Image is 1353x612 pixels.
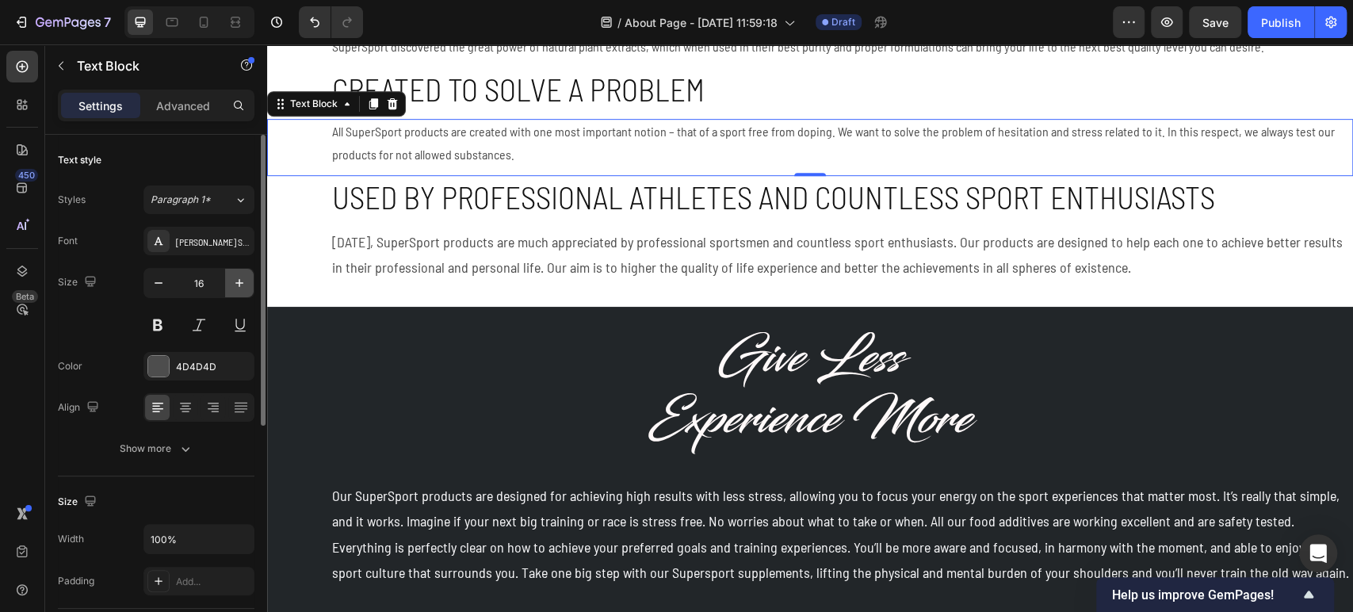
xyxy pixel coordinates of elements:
div: Rich Text Editor. Editing area: main [63,183,1086,238]
span: Help us improve GemPages! [1112,587,1299,602]
div: Size [58,492,100,513]
input: Auto [144,525,254,553]
button: Show more [58,434,254,463]
p: 7 [104,13,111,32]
div: 4D4D4D [176,360,250,374]
button: Save [1189,6,1241,38]
div: Align [58,397,102,419]
div: Publish [1261,14,1301,31]
div: Undo/Redo [299,6,363,38]
iframe: Design area [267,44,1353,612]
span: / [617,14,621,31]
h2: Rich Text Editor. Editing area: main [63,132,1086,175]
span: Paragraph 1* [151,193,211,207]
div: Font [58,234,78,248]
span: About Page - [DATE] 11:59:18 [625,14,778,31]
div: Beta [12,290,38,303]
div: Text style [58,153,101,167]
p: All SuperSport products are created with one most important notion – that of a sport free from do... [65,76,1084,122]
span: Save [1202,16,1229,29]
p: Text Block [77,56,212,75]
div: Padding [58,574,94,588]
p: Give Less Experience More [2,284,1084,405]
div: Add... [176,575,250,589]
h2: Created to solve a problem [63,24,1086,67]
div: Color [58,359,82,373]
div: Size [58,272,100,293]
button: Publish [1248,6,1314,38]
p: [DATE], SuperSport products are much appreciated by professional sportsmen and countless sport en... [65,185,1084,236]
div: [PERSON_NAME] Semi Condensed [176,235,250,249]
p: Our SuperSport products are designed for achieving high results with less stress, allowing you to... [65,438,1084,567]
div: Styles [58,193,86,207]
p: Advanced [156,98,210,114]
div: Text Block [20,52,74,67]
div: Rich Text Editor. Editing area: main [63,437,1086,568]
button: Show survey - Help us improve GemPages! [1112,585,1318,604]
div: Open Intercom Messenger [1299,534,1337,572]
button: 7 [6,6,118,38]
div: Show more [120,441,193,457]
button: Paragraph 1* [143,186,254,214]
div: 450 [15,169,38,182]
div: Width [58,532,84,546]
p: ⁠Used by professional athletes and countless sport enthusiasts [65,133,1084,174]
span: Draft [831,15,855,29]
p: Settings [78,98,123,114]
div: Rich Text Editor. Editing area: main [63,75,1086,124]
